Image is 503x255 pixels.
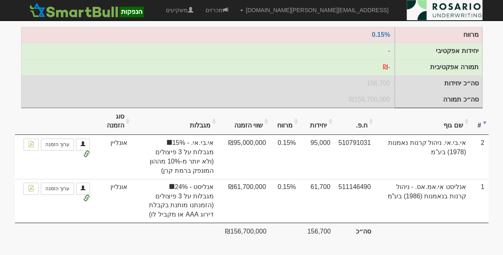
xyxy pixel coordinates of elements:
[136,192,214,201] span: מגבלות על 3 פיצולים
[300,223,334,239] td: 156,700
[270,108,300,135] th: מרווח: activate to sort column ascending
[300,135,334,178] td: 95,000
[94,179,132,223] td: אונליין
[28,185,34,191] img: pdf-file-icon.png
[21,75,395,91] td: סה״כ יחידות
[375,179,470,223] td: אנליסט אי.אמ.אס. - ניהול קרנות בנאמנות (1986) בע"מ
[41,138,74,151] a: ערוך הזמנה
[218,223,270,239] td: ₪156,700,000
[28,141,34,147] img: pdf-file-icon.png
[136,183,214,192] span: אנליסט - 24%
[375,108,470,135] th: שם גוף: activate to sort column ascending
[470,135,488,178] td: 2
[334,135,375,178] td: 510791031
[300,108,334,135] th: יחידות: activate to sort column ascending
[136,138,214,148] span: אי.בי.אי. - 15%
[132,108,218,135] th: מגבלות: activate to sort column ascending
[21,59,395,75] td: תמורה אפקטיבית
[94,108,132,135] th: סוג הזמנה: activate to sort column ascending
[395,59,482,76] td: תמורה אפקטיבית
[41,183,74,195] a: ערוך הזמנה
[218,135,270,178] td: ₪95,000,000
[27,2,146,18] img: SmartBull Logo
[21,91,395,108] td: סה״כ תמורה
[470,108,488,135] th: #: activate to sort column ascending
[356,228,371,235] strong: סה״כ
[21,43,395,59] td: יחידות אפקטיבי
[395,43,482,59] td: יחידות אפקטיבי
[395,75,482,91] td: סה״כ יחידות
[334,108,375,135] th: ח.פ.: activate to sort column ascending
[270,135,300,178] td: 0.15%
[372,31,390,38] a: 0.15%
[136,201,214,219] span: (הזמנתנו מותנת בקבלת דירוג AAA או מקביל לו)
[334,179,375,223] td: 511146490
[375,135,470,178] td: אי.בי.אי. ניהול קרנות נאמנות (1978) בע"מ
[136,157,214,176] span: (ולא יותר מ-10% מההון המונפק ברמת קרן)
[136,148,214,157] span: מגבלות על 3 פיצולים
[395,27,482,43] td: מרווח
[300,179,334,223] td: 61,700
[395,91,482,108] td: סה״כ תמורה
[218,179,270,223] td: ₪61,700,000
[470,179,488,223] td: 1
[270,179,300,223] td: 0.15%
[218,108,270,135] th: שווי הזמנה: activate to sort column ascending
[94,135,132,178] td: אונליין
